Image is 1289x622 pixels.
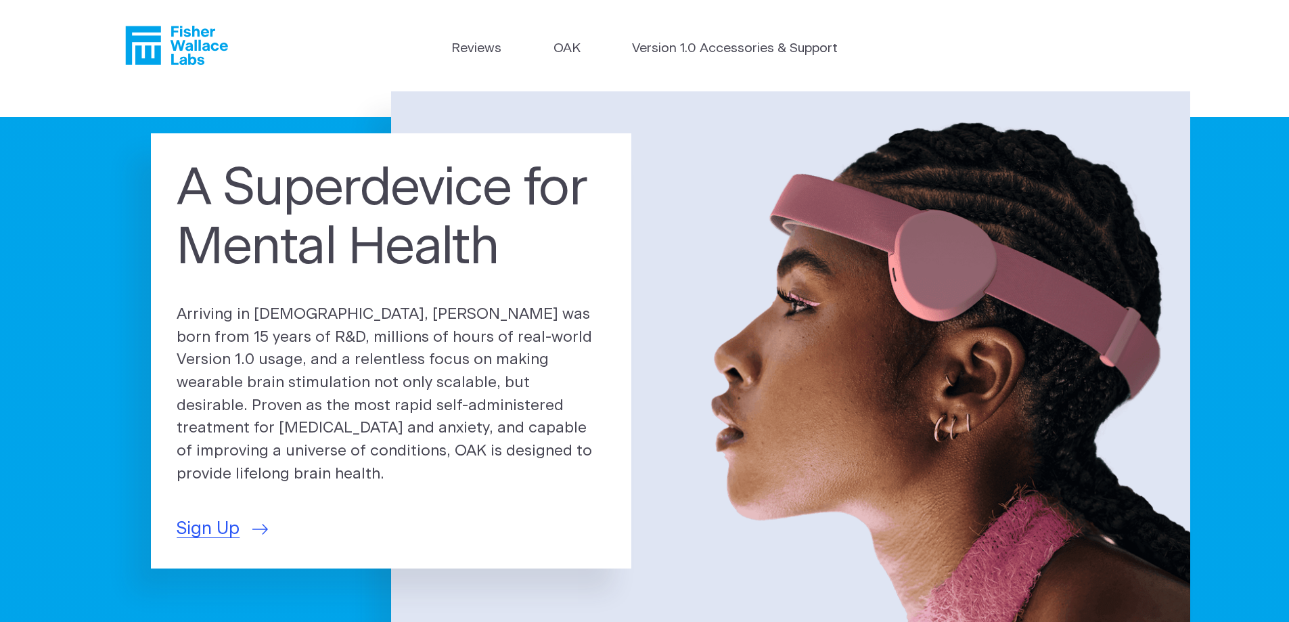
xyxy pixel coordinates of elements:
a: OAK [553,39,581,59]
span: Sign Up [177,516,240,542]
a: Reviews [451,39,501,59]
h1: A Superdevice for Mental Health [177,160,606,279]
a: Fisher Wallace [125,26,228,65]
a: Sign Up [177,516,268,542]
p: Arriving in [DEMOGRAPHIC_DATA], [PERSON_NAME] was born from 15 years of R&D, millions of hours of... [177,303,606,486]
a: Version 1.0 Accessories & Support [632,39,838,59]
